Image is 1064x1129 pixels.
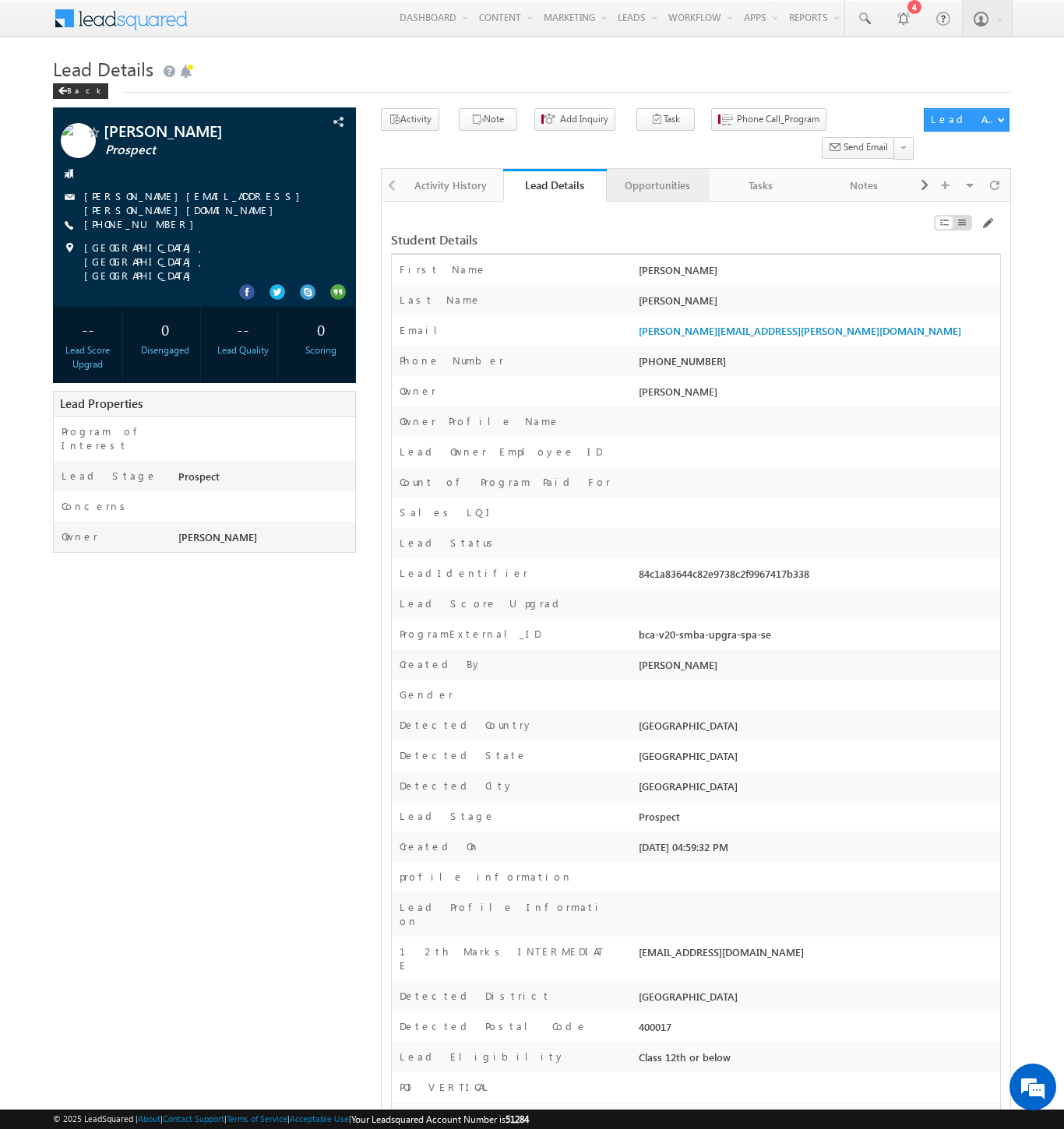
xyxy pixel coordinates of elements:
[61,123,96,164] img: Profile photo
[635,657,1000,679] div: [PERSON_NAME]
[635,262,1000,284] div: [PERSON_NAME]
[60,396,143,411] span: Lead Properties
[400,566,528,580] label: LeadIdentifier
[400,262,487,276] label: First Name
[20,144,284,466] textarea: Type your message and hit 'Enter'
[213,315,274,343] div: --
[635,353,1000,375] div: [PHONE_NUMBER]
[400,809,495,823] label: Lead Stage
[135,343,196,357] div: Disengaged
[400,445,602,459] label: Lead Owner Employee ID
[255,8,293,45] div: Minimize live chat window
[639,385,717,398] span: [PERSON_NAME]
[400,1019,587,1033] label: Detected Postal Code
[635,1019,1000,1041] div: 400017
[84,241,328,283] span: [GEOGRAPHIC_DATA], [GEOGRAPHIC_DATA], [GEOGRAPHIC_DATA]
[822,137,895,160] button: Send Email
[639,324,961,337] a: [PERSON_NAME][EMAIL_ADDRESS][PERSON_NAME][DOMAIN_NAME]
[844,140,888,154] span: Send Email
[53,83,108,99] div: Back
[560,112,608,126] span: Add Inquiry
[62,529,98,543] label: Owner
[413,176,489,195] div: Activity History
[84,189,308,216] a: [PERSON_NAME][EMAIL_ADDRESS][PERSON_NAME][DOMAIN_NAME]
[213,343,274,357] div: Lead Quality
[636,108,695,131] button: Task
[135,315,196,343] div: 0
[711,108,826,131] button: Phone Call_Program
[400,718,534,732] label: Detected Country
[924,108,1009,132] button: Lead Actions
[290,343,351,357] div: Scoring
[53,83,116,96] a: Back
[619,176,696,195] div: Opportunities
[163,1113,224,1124] a: Contact Support
[503,169,606,202] a: Lead Details
[400,596,565,610] label: Lead Score Upgrad
[607,169,710,202] a: Opportunities
[400,657,482,671] label: Created By
[400,293,481,307] label: Last Name
[400,748,527,762] label: Detected State
[62,424,163,452] label: Program of Interest
[400,475,611,489] label: Count of Program Paid For
[722,176,798,195] div: Tasks
[400,688,453,702] label: Gender
[400,323,449,337] label: Email
[400,944,611,972] label: 12th Marks INTERMEDIATE
[635,809,1000,831] div: Prospect
[635,627,1000,649] div: bca-v20-smba-upgra-spa-se
[400,505,495,519] label: Sales LQI
[635,839,1000,861] div: [DATE] 04:59:32 PM
[62,469,157,483] label: Lead Stage
[400,536,499,550] label: Lead Status
[635,779,1000,800] div: [GEOGRAPHIC_DATA]
[400,870,573,884] label: profile information
[53,1112,529,1127] span: © 2025 LeadSquared | | | | |
[290,1113,349,1124] a: Acceptable Use
[105,142,292,158] span: Prospect
[400,1080,491,1094] label: POI VERTICAL
[227,1113,287,1124] a: Terms of Service
[290,315,351,343] div: 0
[635,293,1000,315] div: [PERSON_NAME]
[400,384,436,398] label: Owner
[400,353,504,368] label: Phone Number
[635,1050,1000,1071] div: Class 12th or below
[212,480,283,501] em: Start Chat
[710,169,812,202] a: Tasks
[534,108,615,131] button: Add Inquiry
[635,989,1000,1011] div: [GEOGRAPHIC_DATA]
[635,566,1000,588] div: 84c1a83644c82e9738c2f9967417b338
[635,748,1000,770] div: [GEOGRAPHIC_DATA]
[812,169,915,202] a: Notes
[459,108,517,131] button: Note
[506,1113,529,1125] span: 51284
[53,56,153,81] span: Lead Details
[400,989,551,1003] label: Detected District
[26,82,65,102] img: d_60004797649_company_0_60004797649
[400,414,560,428] label: Owner Profile Name
[138,1113,160,1124] a: About
[57,315,118,343] div: --
[825,176,901,195] div: Notes
[515,178,594,192] div: Lead Details
[391,233,792,247] div: Student Details
[931,112,997,126] div: Lead Actions
[178,530,257,543] span: [PERSON_NAME]
[81,82,262,102] div: Chat with us now
[351,1113,529,1125] span: Your Leadsquared Account Number is
[400,900,611,928] label: Lead Profile Information
[381,108,439,131] button: Activity
[400,627,541,641] label: ProgramExternal_ID
[400,839,480,853] label: Created On
[104,123,291,139] span: [PERSON_NAME]
[84,217,202,233] span: [PHONE_NUMBER]
[62,499,131,513] label: Concerns
[635,718,1000,740] div: [GEOGRAPHIC_DATA]
[400,1050,565,1064] label: Lead Eligibility
[174,469,355,491] div: Prospect
[400,169,503,202] a: Activity History
[737,112,819,126] span: Phone Call_Program
[635,944,1000,966] div: [EMAIL_ADDRESS][DOMAIN_NAME]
